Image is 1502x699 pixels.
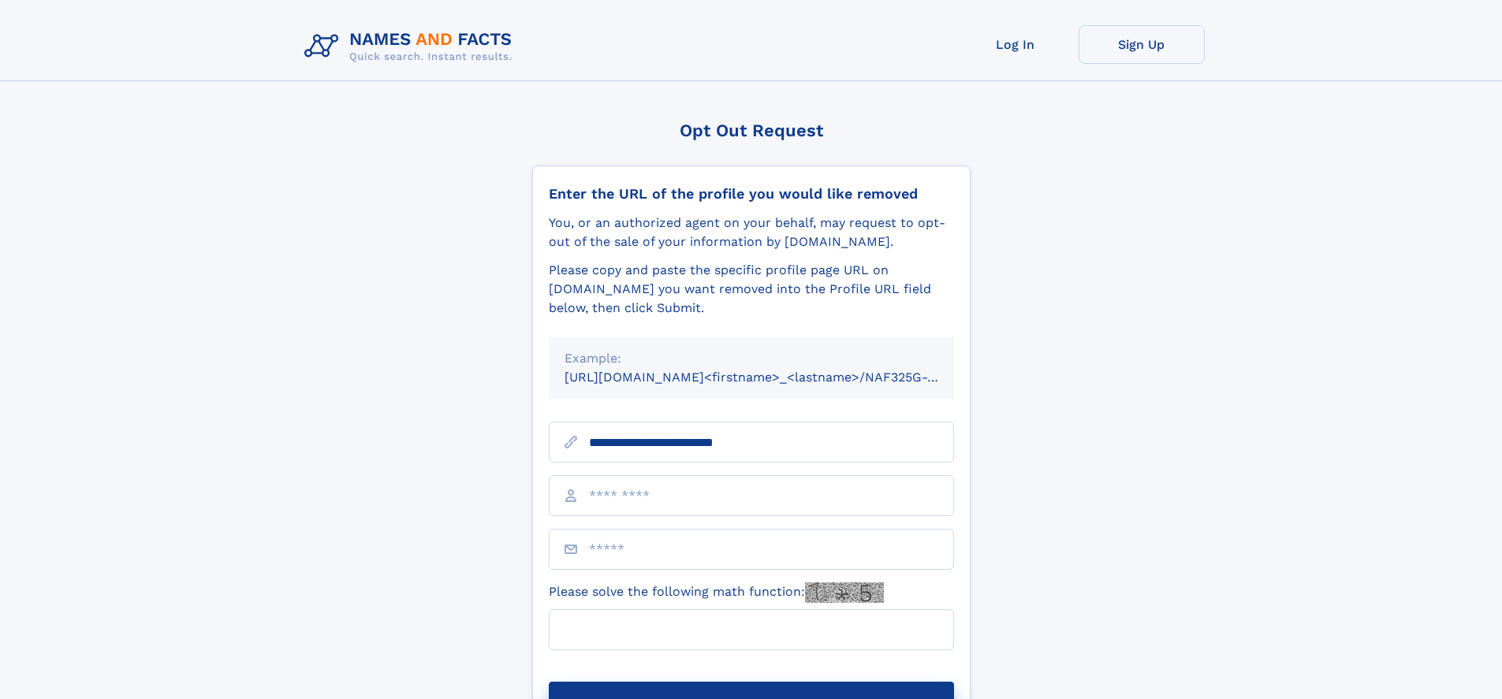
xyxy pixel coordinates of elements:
a: Sign Up [1079,25,1205,64]
div: Opt Out Request [532,121,971,140]
a: Log In [952,25,1079,64]
img: Logo Names and Facts [298,25,525,68]
small: [URL][DOMAIN_NAME]<firstname>_<lastname>/NAF325G-xxxxxxxx [565,370,984,385]
div: Example: [565,349,938,368]
div: Enter the URL of the profile you would like removed [549,185,954,203]
div: Please copy and paste the specific profile page URL on [DOMAIN_NAME] you want removed into the Pr... [549,261,954,318]
div: You, or an authorized agent on your behalf, may request to opt-out of the sale of your informatio... [549,214,954,251]
label: Please solve the following math function: [549,582,884,603]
